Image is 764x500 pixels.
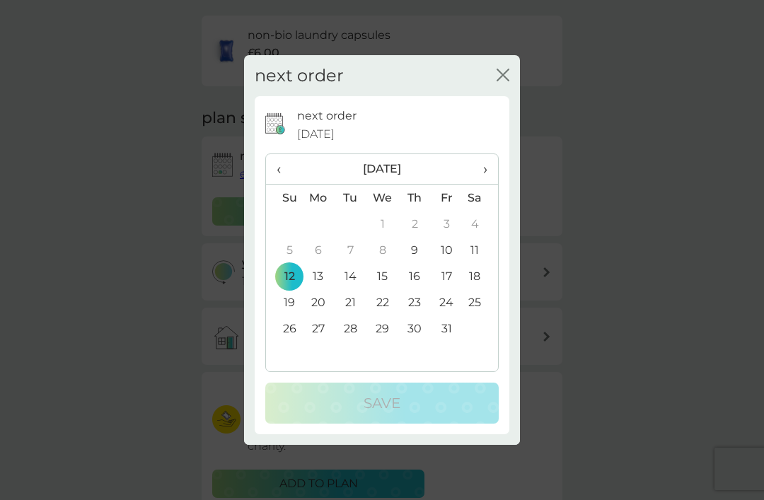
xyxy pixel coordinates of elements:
[335,263,366,289] td: 14
[399,315,431,342] td: 30
[366,185,399,211] th: We
[366,289,399,315] td: 22
[463,237,498,263] td: 11
[431,237,463,263] td: 10
[473,154,487,184] span: ›
[266,315,302,342] td: 26
[399,211,431,237] td: 2
[431,185,463,211] th: Fr
[302,315,335,342] td: 27
[302,263,335,289] td: 13
[463,289,498,315] td: 25
[463,211,498,237] td: 4
[399,289,431,315] td: 23
[399,185,431,211] th: Th
[335,315,366,342] td: 28
[302,289,335,315] td: 20
[302,185,335,211] th: Mo
[463,185,498,211] th: Sa
[463,263,498,289] td: 18
[297,107,357,125] p: next order
[497,69,509,83] button: close
[431,211,463,237] td: 3
[431,289,463,315] td: 24
[266,289,302,315] td: 19
[431,315,463,342] td: 31
[277,154,291,184] span: ‹
[335,237,366,263] td: 7
[302,237,335,263] td: 6
[366,315,399,342] td: 29
[335,289,366,315] td: 21
[399,237,431,263] td: 9
[266,185,302,211] th: Su
[366,211,399,237] td: 1
[302,154,463,185] th: [DATE]
[266,237,302,263] td: 5
[364,392,400,414] p: Save
[431,263,463,289] td: 17
[255,66,344,86] h2: next order
[335,185,366,211] th: Tu
[265,383,499,424] button: Save
[366,263,399,289] td: 15
[366,237,399,263] td: 8
[266,263,302,289] td: 12
[399,263,431,289] td: 16
[297,125,335,144] span: [DATE]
